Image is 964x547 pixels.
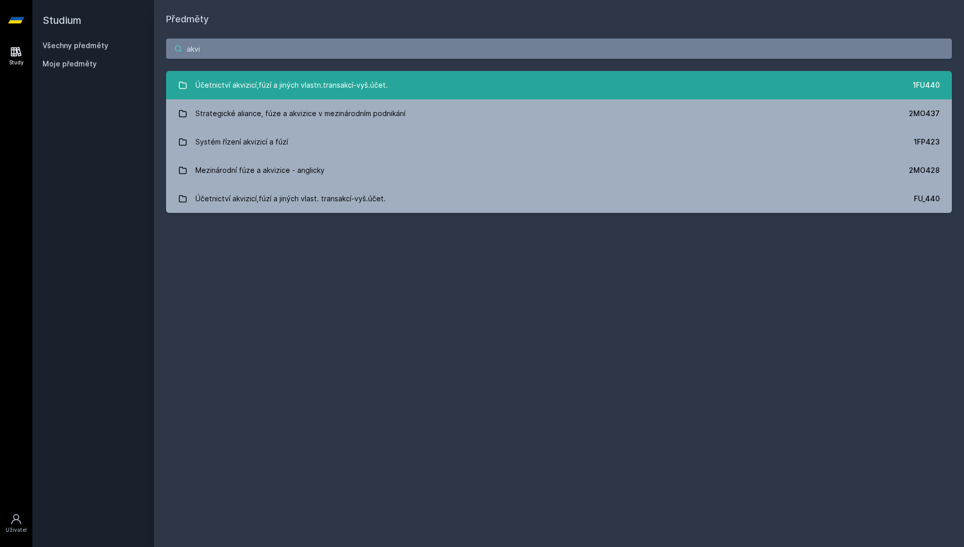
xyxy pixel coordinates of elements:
div: 1FU440 [913,80,940,90]
div: Study [9,59,24,66]
div: 2MO428 [909,165,940,175]
a: Study [2,41,30,71]
div: Účetnictví akvizicí,fúzí a jiných vlastn.transakcí-vyš.účet. [195,75,388,95]
a: Účetnictví akvizicí,fúzí a jiných vlastn.transakcí-vyš.účet. 1FU440 [166,71,952,99]
a: Účetnictví akvizicí,fúzí a jiných vlast. transakcí-vyš.účet. FU_440 [166,185,952,213]
a: Mezinárodní fúze a akvizice - anglicky 2MO428 [166,156,952,185]
div: 2MO437 [909,108,940,119]
div: Mezinárodní fúze a akvizice - anglicky [195,160,325,180]
div: Účetnictví akvizicí,fúzí a jiných vlast. transakcí-vyš.účet. [195,189,386,209]
div: Systém řízení akvizicí a fúzí [195,132,288,152]
a: Systém řízení akvizicí a fúzí 1FP423 [166,128,952,156]
div: Uživatel [6,526,27,534]
h1: Předměty [166,12,952,26]
a: Uživatel [2,508,30,539]
a: Strategické aliance, fúze a akvizice v mezinárodním podnikání 2MO437 [166,99,952,128]
input: Název nebo ident předmětu… [166,39,952,59]
div: FU_440 [914,194,940,204]
div: Strategické aliance, fúze a akvizice v mezinárodním podnikání [195,103,406,124]
a: Všechny předměty [43,41,108,50]
div: 1FP423 [914,137,940,147]
span: Moje předměty [43,59,97,69]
